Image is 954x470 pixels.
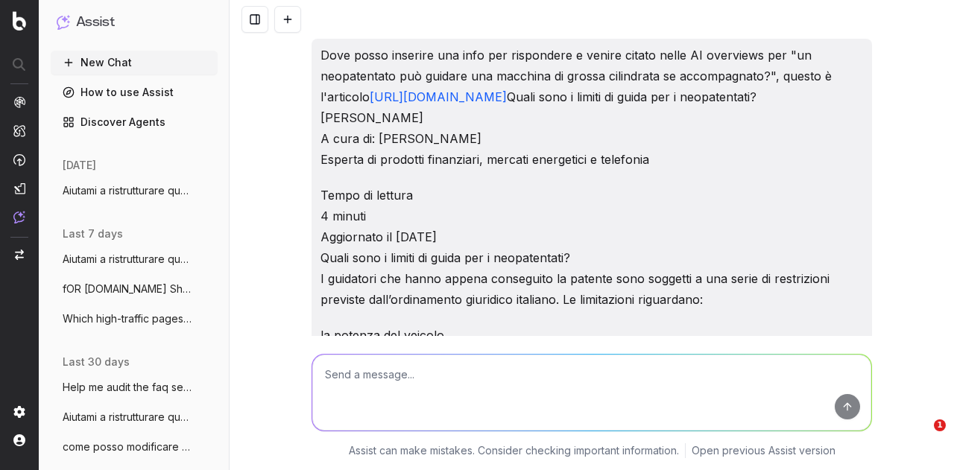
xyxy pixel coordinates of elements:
[63,410,194,425] span: Aiutami a ristrutturare questo articolo
[57,12,212,33] button: Assist
[63,183,194,198] span: Aiutami a ristrutturare questo articolo
[15,250,24,260] img: Switch project
[63,439,194,454] span: come posso modificare questo abstract in
[13,434,25,446] img: My account
[13,96,25,108] img: Analytics
[63,252,194,267] span: Aiutami a ristrutturare questo articolo
[320,185,863,310] p: Tempo di lettura 4 minuti Aggiornato il [DATE] Quali sono i limiti di guida per i neopatentati? I...
[63,355,130,369] span: last 30 days
[51,247,218,271] button: Aiutami a ristrutturare questo articolo
[13,182,25,194] img: Studio
[63,311,194,326] span: Which high-traffic pages haven’t been up
[51,277,218,301] button: fOR [DOMAIN_NAME] Show me the
[370,89,507,104] a: [URL][DOMAIN_NAME]
[51,307,218,331] button: Which high-traffic pages haven’t been up
[349,443,679,458] p: Assist can make mistakes. Consider checking important information.
[51,405,218,429] button: Aiutami a ristrutturare questo articolo
[57,15,70,29] img: Assist
[13,11,26,31] img: Botify logo
[51,435,218,459] button: come posso modificare questo abstract in
[51,80,218,104] a: How to use Assist
[903,419,939,455] iframe: Intercom live chat
[63,380,194,395] span: Help me audit the faq section of assicur
[63,226,123,241] span: last 7 days
[692,443,835,458] a: Open previous Assist version
[63,158,96,173] span: [DATE]
[51,51,218,74] button: New Chat
[63,282,194,296] span: fOR [DOMAIN_NAME] Show me the
[934,419,946,431] span: 1
[13,124,25,137] img: Intelligence
[51,375,218,399] button: Help me audit the faq section of assicur
[13,153,25,166] img: Activation
[51,179,218,203] button: Aiutami a ristrutturare questo articolo
[51,110,218,134] a: Discover Agents
[320,45,863,170] p: Dove posso inserire una info per rispondere e venire citato nelle AI overviews per "un neopatenta...
[76,12,115,33] h1: Assist
[13,211,25,223] img: Assist
[13,406,25,418] img: Setting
